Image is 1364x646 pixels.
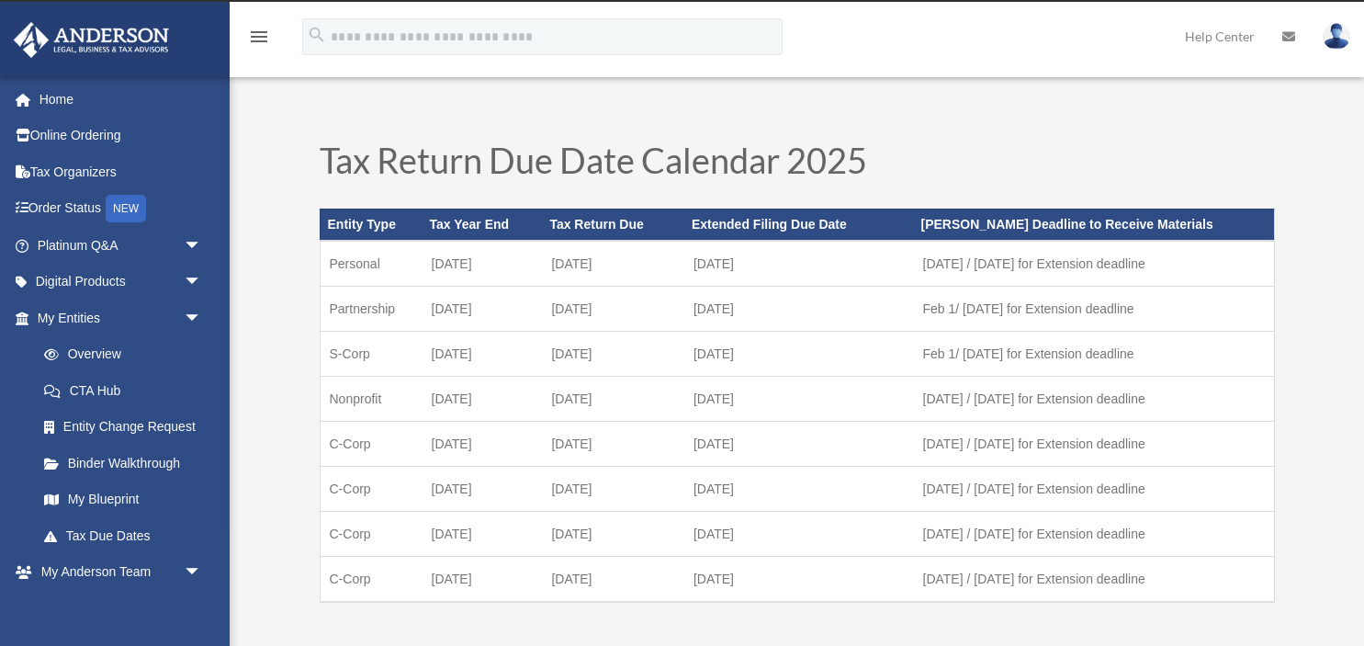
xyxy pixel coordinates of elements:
[248,26,270,48] i: menu
[320,209,423,240] th: Entity Type
[320,142,1275,187] h1: Tax Return Due Date Calendar 2025
[684,556,914,602] td: [DATE]
[684,376,914,421] td: [DATE]
[1323,23,1350,50] img: User Pic
[26,445,230,482] a: Binder Walkthrough
[13,554,230,591] a: My Anderson Teamarrow_drop_down
[13,190,230,228] a: Order StatusNEW
[423,421,543,466] td: [DATE]
[307,25,327,45] i: search
[13,264,230,300] a: Digital Productsarrow_drop_down
[423,286,543,331] td: [DATE]
[320,511,423,556] td: C-Corp
[542,241,684,287] td: [DATE]
[684,209,914,240] th: Extended Filing Due Date
[13,153,230,190] a: Tax Organizers
[542,556,684,602] td: [DATE]
[914,376,1274,421] td: [DATE] / [DATE] for Extension deadline
[542,466,684,511] td: [DATE]
[320,286,423,331] td: Partnership
[106,195,146,222] div: NEW
[914,286,1274,331] td: Feb 1/ [DATE] for Extension deadline
[320,331,423,376] td: S-Corp
[26,517,220,554] a: Tax Due Dates
[684,331,914,376] td: [DATE]
[13,81,230,118] a: Home
[542,286,684,331] td: [DATE]
[26,409,230,446] a: Entity Change Request
[184,227,220,265] span: arrow_drop_down
[423,241,543,287] td: [DATE]
[684,286,914,331] td: [DATE]
[423,556,543,602] td: [DATE]
[13,300,230,336] a: My Entitiesarrow_drop_down
[423,466,543,511] td: [DATE]
[684,241,914,287] td: [DATE]
[423,331,543,376] td: [DATE]
[684,466,914,511] td: [DATE]
[542,209,684,240] th: Tax Return Due
[184,554,220,592] span: arrow_drop_down
[26,336,230,373] a: Overview
[542,421,684,466] td: [DATE]
[423,376,543,421] td: [DATE]
[320,376,423,421] td: Nonprofit
[914,421,1274,466] td: [DATE] / [DATE] for Extension deadline
[914,556,1274,602] td: [DATE] / [DATE] for Extension deadline
[320,421,423,466] td: C-Corp
[8,22,175,58] img: Anderson Advisors Platinum Portal
[26,372,230,409] a: CTA Hub
[320,466,423,511] td: C-Corp
[542,511,684,556] td: [DATE]
[914,241,1274,287] td: [DATE] / [DATE] for Extension deadline
[423,511,543,556] td: [DATE]
[13,118,230,154] a: Online Ordering
[914,331,1274,376] td: Feb 1/ [DATE] for Extension deadline
[914,209,1274,240] th: [PERSON_NAME] Deadline to Receive Materials
[423,209,543,240] th: Tax Year End
[542,331,684,376] td: [DATE]
[26,482,230,518] a: My Blueprint
[684,511,914,556] td: [DATE]
[13,227,230,264] a: Platinum Q&Aarrow_drop_down
[542,376,684,421] td: [DATE]
[684,421,914,466] td: [DATE]
[914,511,1274,556] td: [DATE] / [DATE] for Extension deadline
[914,466,1274,511] td: [DATE] / [DATE] for Extension deadline
[320,556,423,602] td: C-Corp
[184,300,220,337] span: arrow_drop_down
[248,32,270,48] a: menu
[184,264,220,301] span: arrow_drop_down
[320,241,423,287] td: Personal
